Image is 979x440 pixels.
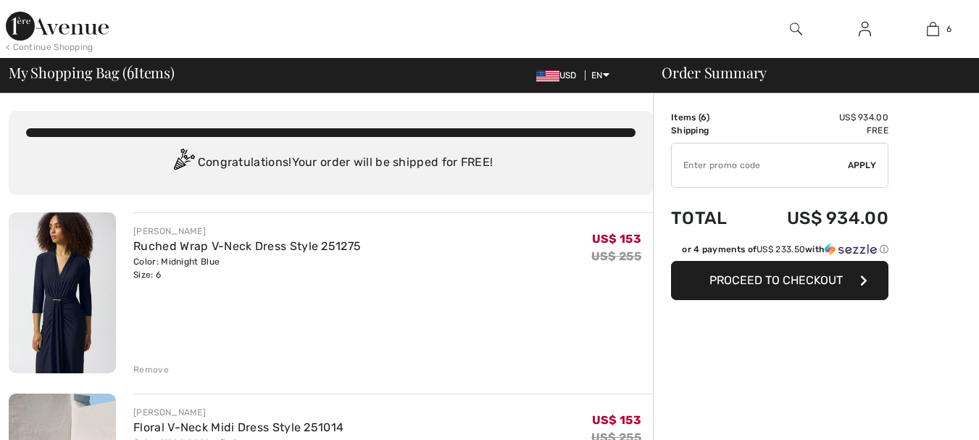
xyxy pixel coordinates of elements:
span: US$ 153 [592,232,641,246]
img: 1ère Avenue [6,12,109,41]
div: < Continue Shopping [6,41,93,54]
div: [PERSON_NAME] [133,406,343,419]
s: US$ 255 [591,249,641,263]
div: Color: Midnight Blue Size: 6 [133,255,361,281]
div: or 4 payments ofUS$ 233.50withSezzle Click to learn more about Sezzle [671,243,888,261]
td: Free [749,124,888,137]
span: Apply [848,159,877,172]
img: Sezzle [825,243,877,256]
img: Ruched Wrap V-Neck Dress Style 251275 [9,212,116,373]
div: [PERSON_NAME] [133,225,361,238]
a: Ruched Wrap V-Neck Dress Style 251275 [133,239,361,253]
span: US$ 233.50 [757,244,805,254]
img: Congratulation2.svg [169,149,198,178]
span: 6 [127,62,134,80]
div: Congratulations! Your order will be shipped for FREE! [26,149,636,178]
td: US$ 934.00 [749,111,888,124]
div: or 4 payments of with [682,243,888,256]
div: Remove [133,363,169,376]
td: Total [671,194,749,243]
button: Proceed to Checkout [671,261,888,300]
span: Proceed to Checkout [709,273,843,287]
div: Order Summary [644,65,970,80]
img: My Bag [927,20,939,38]
td: Items ( ) [671,111,749,124]
span: 6 [946,22,951,36]
a: Floral V-Neck Midi Dress Style 251014 [133,420,343,434]
img: US Dollar [536,70,559,82]
input: Promo code [672,144,848,187]
td: US$ 934.00 [749,194,888,243]
span: USD [536,70,583,80]
a: 6 [899,20,967,38]
span: US$ 153 [592,413,641,427]
img: search the website [790,20,802,38]
img: My Info [859,20,871,38]
span: 6 [701,112,707,123]
span: EN [591,70,609,80]
span: My Shopping Bag ( Items) [9,65,175,80]
td: Shipping [671,124,749,137]
a: Sign In [847,20,883,38]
